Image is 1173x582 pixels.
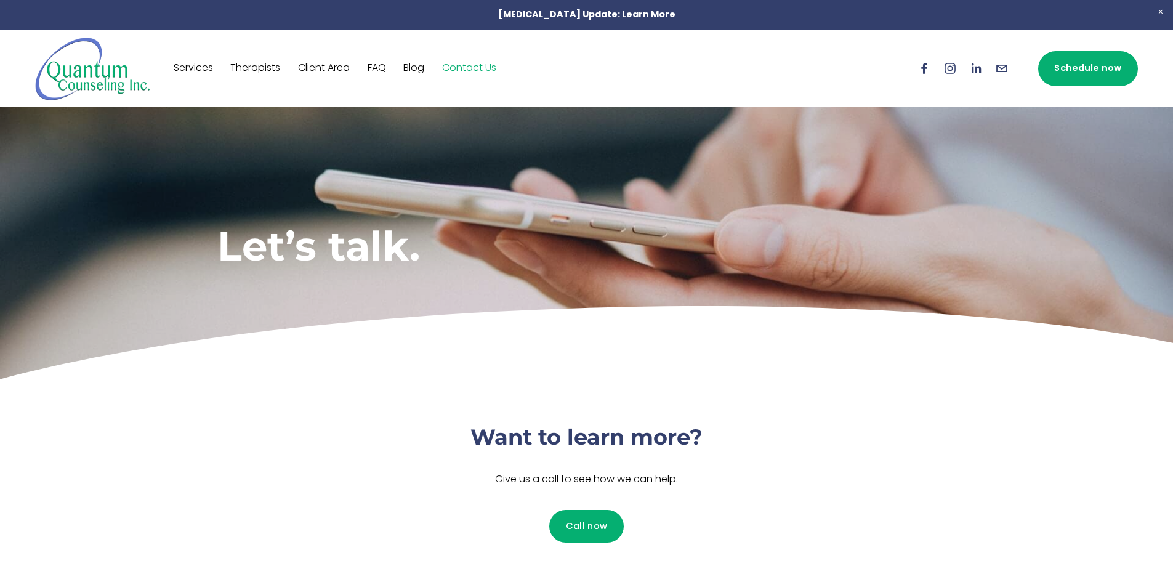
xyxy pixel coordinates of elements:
a: Therapists [230,59,280,78]
h1: Let’s talk. [217,221,772,270]
a: Client Area [298,59,350,78]
a: Call now [549,510,624,543]
a: LinkedIn [969,62,983,75]
a: Instagram [943,62,957,75]
a: Schedule now [1038,51,1138,86]
a: Contact Us [442,59,496,78]
a: info@quantumcounselinginc.com [995,62,1009,75]
a: Services [174,59,213,78]
h3: Want to learn more? [402,423,772,452]
a: FAQ [368,59,386,78]
p: Give us a call to see how we can help. [402,471,772,489]
img: Quantum Counseling Inc. | Change starts here. [35,36,150,101]
a: Blog [403,59,424,78]
a: Facebook [917,62,931,75]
